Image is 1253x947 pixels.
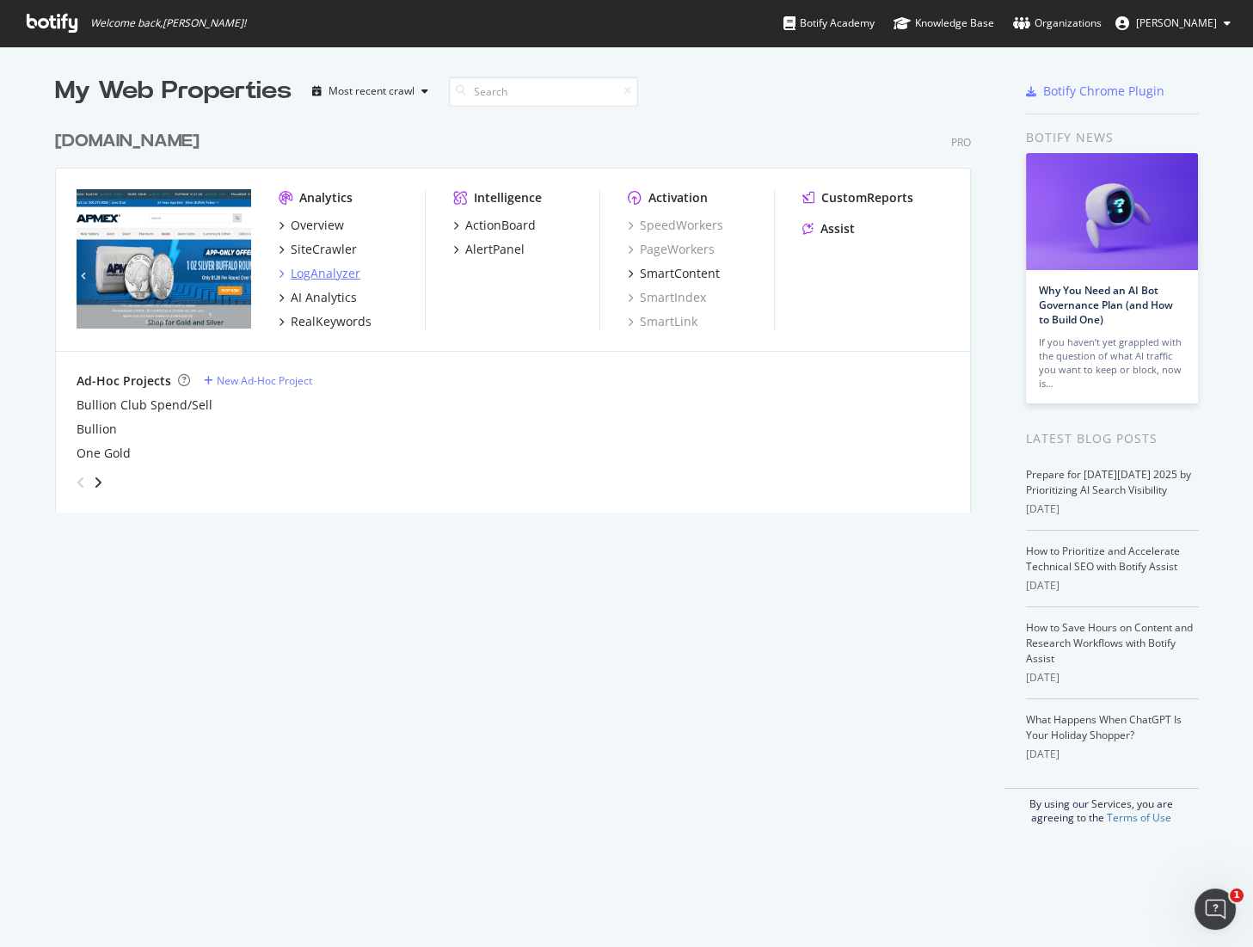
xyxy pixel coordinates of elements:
[1026,429,1199,448] div: Latest Blog Posts
[77,421,117,438] a: Bullion
[1136,15,1217,30] span: Zachary Thompson
[648,189,708,206] div: Activation
[279,289,357,306] a: AI Analytics
[291,265,360,282] div: LogAnalyzer
[628,217,723,234] a: SpeedWorkers
[628,313,697,330] a: SmartLink
[1004,788,1199,825] div: By using our Services, you are agreeing to the
[783,15,875,32] div: Botify Academy
[1026,153,1198,270] img: Why You Need an AI Bot Governance Plan (and How to Build One)
[894,15,994,32] div: Knowledge Base
[951,135,971,150] div: Pro
[55,108,985,513] div: grid
[204,373,312,388] a: New Ad-Hoc Project
[465,241,525,258] div: AlertPanel
[802,220,855,237] a: Assist
[291,289,357,306] div: AI Analytics
[820,220,855,237] div: Assist
[279,241,357,258] a: SiteCrawler
[55,74,292,108] div: My Web Properties
[1026,578,1199,593] div: [DATE]
[1026,544,1180,574] a: How to Prioritize and Accelerate Technical SEO with Botify Assist
[291,241,357,258] div: SiteCrawler
[70,469,92,496] div: angle-left
[1026,670,1199,686] div: [DATE]
[453,241,525,258] a: AlertPanel
[1026,747,1199,762] div: [DATE]
[1107,810,1171,825] a: Terms of Use
[329,86,415,96] div: Most recent crawl
[77,397,212,414] a: Bullion Club Spend/Sell
[628,241,715,258] a: PageWorkers
[90,16,246,30] span: Welcome back, [PERSON_NAME] !
[1195,889,1236,930] iframe: Intercom live chat
[291,217,344,234] div: Overview
[1039,283,1173,327] a: Why You Need an AI Bot Governance Plan (and How to Build One)
[474,189,542,206] div: Intelligence
[802,189,913,206] a: CustomReports
[453,217,536,234] a: ActionBoard
[1026,712,1182,742] a: What Happens When ChatGPT Is Your Holiday Shopper?
[1026,620,1193,666] a: How to Save Hours on Content and Research Workflows with Botify Assist
[821,189,913,206] div: CustomReports
[279,313,372,330] a: RealKeywords
[1043,83,1164,100] div: Botify Chrome Plugin
[1026,467,1191,497] a: Prepare for [DATE][DATE] 2025 by Prioritizing AI Search Visibility
[1026,501,1199,517] div: [DATE]
[77,372,171,390] div: Ad-Hoc Projects
[1230,889,1244,902] span: 1
[279,265,360,282] a: LogAnalyzer
[77,445,131,462] a: One Gold
[628,289,706,306] a: SmartIndex
[291,313,372,330] div: RealKeywords
[77,189,251,329] img: APMEX.com
[1013,15,1102,32] div: Organizations
[92,474,104,491] div: angle-right
[1026,83,1164,100] a: Botify Chrome Plugin
[217,373,312,388] div: New Ad-Hoc Project
[449,77,638,107] input: Search
[640,265,720,282] div: SmartContent
[55,129,206,154] a: [DOMAIN_NAME]
[279,217,344,234] a: Overview
[1026,128,1199,147] div: Botify news
[1102,9,1244,37] button: [PERSON_NAME]
[305,77,435,105] button: Most recent crawl
[299,189,353,206] div: Analytics
[628,265,720,282] a: SmartContent
[465,217,536,234] div: ActionBoard
[1039,335,1185,390] div: If you haven’t yet grappled with the question of what AI traffic you want to keep or block, now is…
[55,129,200,154] div: [DOMAIN_NAME]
